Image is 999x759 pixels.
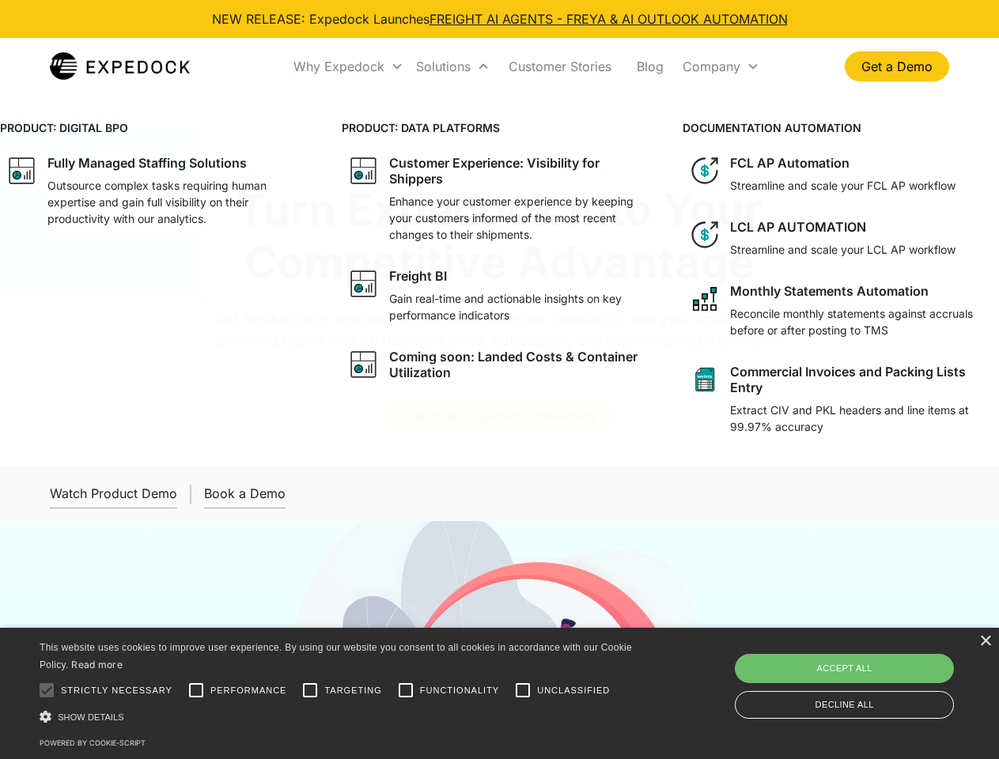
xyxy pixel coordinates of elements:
[61,684,172,697] span: Strictly necessary
[730,402,993,435] p: Extract CIV and PKL headers and line items at 99.97% accuracy
[47,155,247,171] div: Fully Managed Staffing Solutions
[50,51,190,82] img: Expedock Logo
[730,364,993,395] div: Commercial Invoices and Packing Lists Entry
[210,684,287,697] span: Performance
[348,349,380,380] img: graph icon
[389,290,652,323] p: Gain real-time and actionable insights on key performance indicators
[58,712,124,722] span: Show details
[342,149,658,249] a: graph iconCustomer Experience: Visibility for ShippersEnhance your customer experience by keeping...
[496,40,624,93] a: Customer Stories
[71,659,123,670] a: Read more
[683,277,999,345] a: network like iconMonthly Statements AutomationReconcile monthly statements against accruals befor...
[683,149,999,200] a: dollar iconFCL AP AutomationStreamline and scale your FCL AP workflow
[689,364,721,395] img: sheet icon
[730,305,993,338] p: Reconcile monthly statements against accruals before or after posting to TMS
[204,485,286,501] div: Book a Demo
[204,479,286,508] a: Book a Demo
[624,40,676,93] a: Blog
[410,40,496,93] div: Solutions
[683,357,999,441] a: sheet iconCommercial Invoices and Packing Lists EntryExtract CIV and PKL headers and line items a...
[212,9,788,28] div: NEW RELEASE: Expedock Launches
[293,59,384,74] div: Why Expedock
[389,349,652,380] div: Coming soon: Landed Costs & Container Utilization
[342,262,658,330] a: graph iconFreight BIGain real-time and actionable insights on key performance indicators
[50,479,177,508] a: open lightbox
[689,219,721,251] img: dollar icon
[730,283,929,299] div: Monthly Statements Automation
[389,155,652,187] div: Customer Experience: Visibility for Shippers
[730,241,955,258] p: Streamline and scale your LCL AP workflow
[416,59,471,74] div: Solutions
[287,40,410,93] div: Why Expedock
[730,177,955,194] p: Streamline and scale your FCL AP workflow
[40,738,146,747] a: Powered by cookie-script
[683,119,999,136] h4: DOCUMENTATION AUTOMATION
[348,268,380,300] img: graph icon
[689,283,721,315] img: network like icon
[429,11,788,27] a: FREIGHT AI AGENTS - FREYA & AI OUTLOOK AUTOMATION
[47,177,310,227] p: Outsource complex tasks requiring human expertise and gain full visibility on their productivity ...
[50,485,177,501] div: Watch Product Demo
[730,219,866,235] div: LCL AP AUTOMATION
[50,51,190,82] a: home
[730,155,850,171] div: FCL AP Automation
[324,684,381,697] span: Targeting
[736,588,999,759] iframe: Chat Widget
[348,155,380,187] img: graph icon
[845,51,949,81] a: Get a Demo
[389,268,447,284] div: Freight BI
[40,708,638,725] div: Show details
[40,642,632,671] span: This website uses cookies to improve user experience. By using our website you consent to all coo...
[683,213,999,264] a: dollar iconLCL AP AUTOMATIONStreamline and scale your LCL AP workflow
[689,155,721,187] img: dollar icon
[342,119,658,136] h4: PRODUCT: DATA PLATFORMS
[342,342,658,387] a: graph iconComing soon: Landed Costs & Container Utilization
[683,59,740,74] div: Company
[537,684,610,697] span: Unclassified
[389,193,652,243] p: Enhance your customer experience by keeping your customers informed of the most recent changes to...
[676,40,766,93] div: Company
[420,684,499,697] span: Functionality
[6,155,38,187] img: graph icon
